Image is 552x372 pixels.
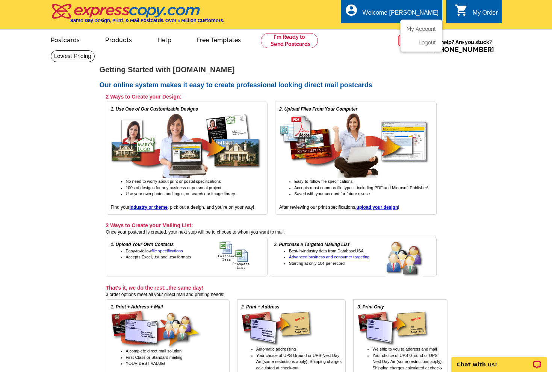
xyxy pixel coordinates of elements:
a: Help [145,30,183,48]
img: print & address service [241,310,313,346]
h3: That's it, we do the rest...the same day! [106,284,448,291]
em: 1. Print + Address + Mail [111,304,163,310]
span: No need to worry about print or postal specifications [126,179,221,184]
span: Easy-to-follow file specifications [294,179,352,184]
em: 2. Print + Address [241,304,280,310]
span: We ship to you to address and mail [372,347,437,351]
a: upload your design [357,205,398,210]
i: account_circle [345,3,358,17]
span: YOUR BEST VALUE! [126,361,165,366]
h1: Getting Started with [DOMAIN_NAME] [100,66,453,74]
iframe: LiveChat chat widget [446,348,552,372]
h4: Same Day Design, Print, & Mail Postcards. Over 1 Million Customers. [70,18,224,23]
span: Call [420,46,494,53]
a: [PHONE_NUMBER] [433,46,494,53]
span: Accepts most common file types...including PDF and Microsoft Publisher! [294,185,428,190]
span: Accepts Excel, .txt and .csv formats [126,255,191,259]
span: Y [372,353,375,358]
em: 2. Upload Files From Your Computer [279,106,357,112]
a: Same Day Design, Print, & Mail Postcards. Over 1 Million Customers. [51,9,224,23]
a: Free Templates [185,30,253,48]
img: help [398,30,420,52]
i: shopping_cart [455,3,468,17]
img: printing only [357,310,429,346]
a: Advanced business and consumer targeting [289,255,369,259]
span: Use your own photos and logos, or search our image library [126,191,235,196]
img: upload your own address list for free [218,241,263,269]
a: industry or theme [130,205,168,210]
span: After reviewing our print specifications, ! [279,205,399,210]
span: Starting at only 10¢ per record [289,261,345,266]
span: Best-in-industry data from DatabaseUSA [289,249,364,253]
em: 1. Use One of Our Customizable Designs [111,106,198,112]
a: Postcards [39,30,92,48]
span: Saved with your account for future re-use [294,191,370,196]
h2: Our online system makes it easy to create professional looking direct mail postcards [100,81,453,90]
a: Products [93,30,144,48]
h3: 2 Ways to Create your Mailing List: [106,222,437,229]
em: 1. Upload Your Own Contacts [111,242,174,247]
a: file specifications [152,249,183,253]
span: Y [256,353,259,358]
span: Once your postcard is created, your next step will be to choose to whom you want to mail. [106,229,285,235]
span: our choice of UPS Ground or UPS Next Day Air (some restrictions apply). Shipping charges calculat... [256,353,342,370]
span: Find your , pick out a design, and you're on your way! [111,205,254,210]
span: Easy-to-follow [126,249,183,253]
em: 2. Purchase a Targeted Mailing List [274,242,349,247]
span: A complete direct mail solution [126,349,182,353]
div: My Order [473,9,498,20]
span: First-Class or Standard mailing [126,355,183,360]
img: direct mail service [111,310,201,348]
img: buy a targeted mailing list [386,241,433,277]
div: Welcome [PERSON_NAME] [363,9,439,20]
img: upload your own design for free [279,112,430,178]
span: 100s of designs for any business or personal project [126,185,221,190]
span: 3 order options meet all your direct mail and printing needs: [106,292,225,297]
a: shopping_cart My Order [455,8,498,18]
a: Logout [419,39,436,46]
a: My Account [407,26,436,32]
h3: 2 Ways to Create your Design: [106,93,437,100]
img: free online postcard designs [111,112,261,178]
em: 3. Print Only [357,304,384,310]
span: Need help? Are you stuck? [420,38,498,53]
span: Automatic addressing [256,347,296,351]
